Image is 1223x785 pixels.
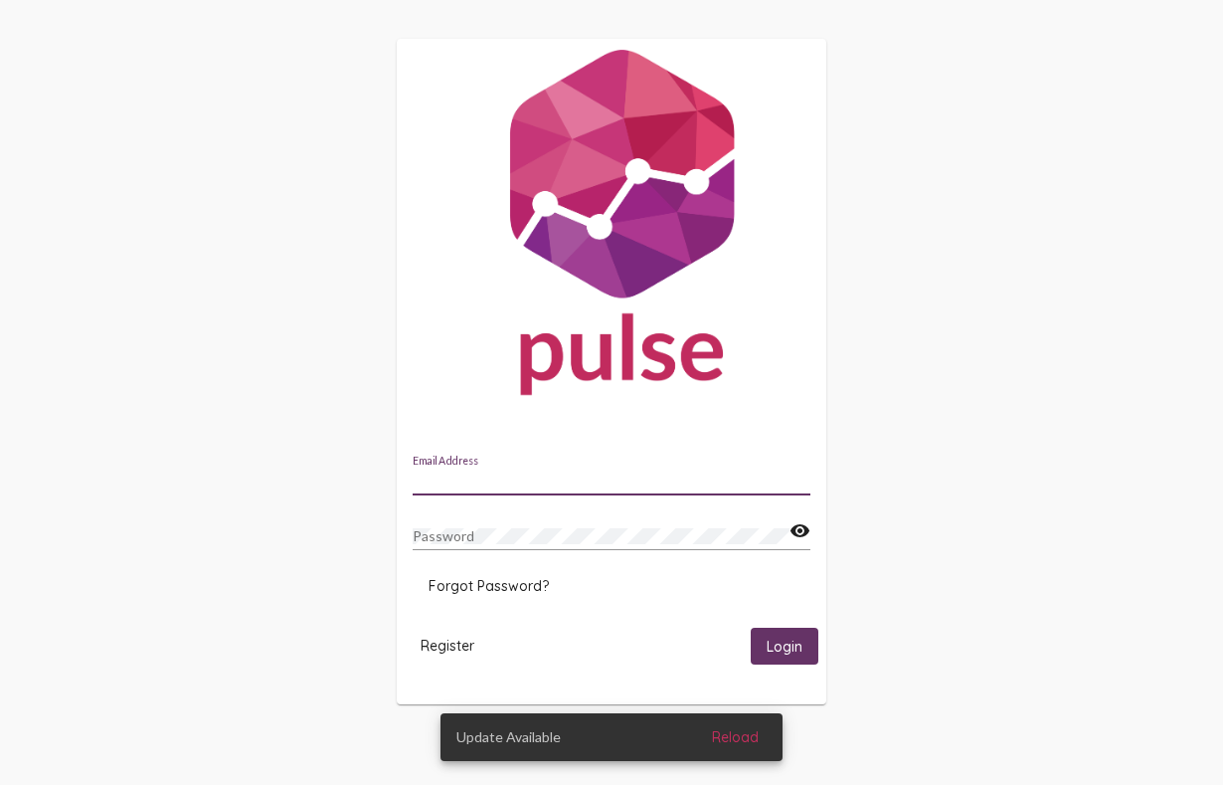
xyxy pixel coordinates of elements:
[456,727,561,747] span: Update Available
[696,719,775,755] button: Reload
[397,39,826,415] img: Pulse For Good Logo
[789,519,810,543] mat-icon: visibility
[413,568,565,604] button: Forgot Password?
[405,628,490,665] button: Register
[712,728,759,746] span: Reload
[421,637,474,655] span: Register
[751,628,818,665] button: Login
[429,577,549,595] span: Forgot Password?
[767,638,802,656] span: Login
